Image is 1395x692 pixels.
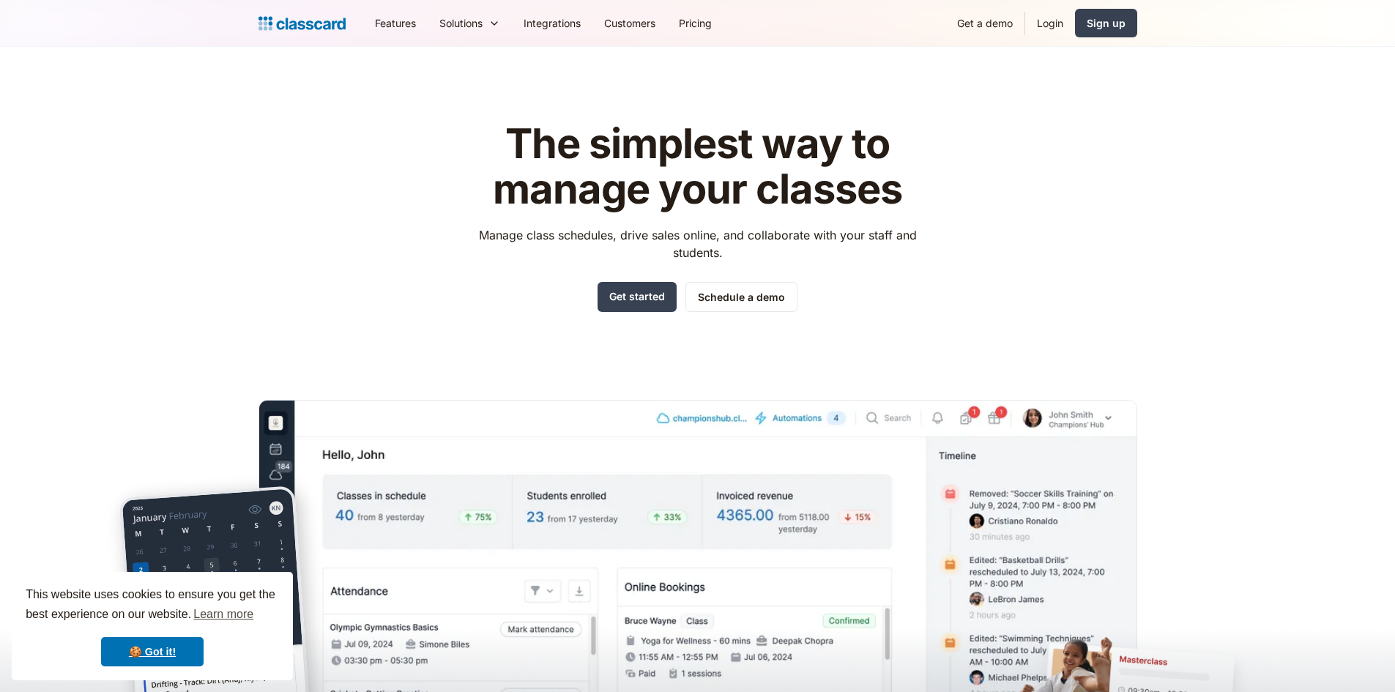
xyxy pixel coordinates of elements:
a: Sign up [1075,9,1137,37]
a: Customers [592,7,667,40]
a: Features [363,7,428,40]
div: Solutions [439,15,483,31]
a: Get started [598,282,677,312]
a: learn more about cookies [191,603,256,625]
div: cookieconsent [12,572,293,680]
a: Integrations [512,7,592,40]
a: Schedule a demo [685,282,797,312]
a: Logo [258,13,346,34]
div: Solutions [428,7,512,40]
a: dismiss cookie message [101,637,204,666]
a: Pricing [667,7,723,40]
h1: The simplest way to manage your classes [465,122,930,212]
a: Login [1025,7,1075,40]
div: Sign up [1087,15,1126,31]
p: Manage class schedules, drive sales online, and collaborate with your staff and students. [465,226,930,261]
a: Get a demo [945,7,1024,40]
span: This website uses cookies to ensure you get the best experience on our website. [26,586,279,625]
